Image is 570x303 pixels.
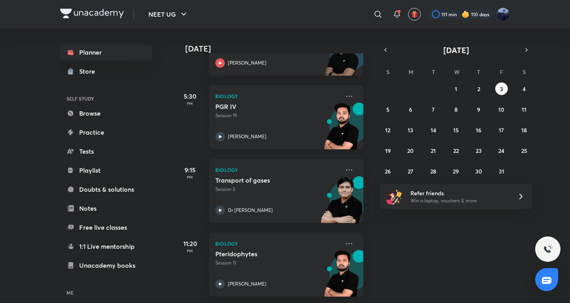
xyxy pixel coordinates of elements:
[385,168,391,175] abbr: October 26, 2025
[391,44,521,55] button: [DATE]
[79,67,100,76] div: Store
[472,124,485,136] button: October 16, 2025
[174,101,206,106] p: PM
[475,168,482,175] abbr: October 30, 2025
[450,82,462,95] button: October 1, 2025
[498,106,504,113] abbr: October 10, 2025
[60,162,152,178] a: Playlist
[518,82,530,95] button: October 4, 2025
[385,126,390,134] abbr: October 12, 2025
[320,103,363,157] img: unacademy
[60,9,124,20] a: Company Logo
[454,106,458,113] abbr: October 8, 2025
[496,8,510,21] img: Kushagra Singh
[472,165,485,177] button: October 30, 2025
[477,106,480,113] abbr: October 9, 2025
[495,165,508,177] button: October 31, 2025
[410,197,508,204] p: Win a laptop, vouchers & more
[228,133,266,140] p: [PERSON_NAME]
[495,124,508,136] button: October 17, 2025
[144,6,193,22] button: NEET UG
[495,82,508,95] button: October 3, 2025
[462,10,469,18] img: streak
[215,259,340,267] p: Session 11
[427,124,440,136] button: October 14, 2025
[60,200,152,216] a: Notes
[495,103,508,116] button: October 10, 2025
[432,68,435,76] abbr: Tuesday
[518,124,530,136] button: October 18, 2025
[410,189,508,197] h6: Refer friends
[60,92,152,105] h6: SELF STUDY
[228,207,273,214] p: Dr [PERSON_NAME]
[382,103,394,116] button: October 5, 2025
[215,103,314,111] h5: PGR IV
[320,176,363,231] img: unacademy
[521,126,527,134] abbr: October 18, 2025
[60,124,152,140] a: Practice
[430,168,436,175] abbr: October 28, 2025
[60,238,152,254] a: 1:1 Live mentorship
[450,124,462,136] button: October 15, 2025
[408,168,413,175] abbr: October 27, 2025
[427,165,440,177] button: October 28, 2025
[472,103,485,116] button: October 9, 2025
[320,29,363,84] img: unacademy
[408,126,413,134] abbr: October 13, 2025
[543,244,553,254] img: ttu
[60,9,124,18] img: Company Logo
[453,147,459,154] abbr: October 22, 2025
[60,181,152,197] a: Doubts & solutions
[432,106,435,113] abbr: October 7, 2025
[450,144,462,157] button: October 22, 2025
[409,106,412,113] abbr: October 6, 2025
[427,103,440,116] button: October 7, 2025
[60,286,152,299] h6: ME
[174,165,206,175] h5: 9:15
[500,68,503,76] abbr: Friday
[500,85,503,93] abbr: October 3, 2025
[215,250,314,258] h5: Pteridophytes
[60,143,152,159] a: Tests
[408,8,421,21] button: avatar
[522,85,526,93] abbr: October 4, 2025
[499,126,504,134] abbr: October 17, 2025
[60,105,152,121] a: Browse
[407,147,414,154] abbr: October 20, 2025
[174,91,206,101] h5: 5:30
[382,165,394,177] button: October 26, 2025
[386,189,402,204] img: referral
[427,144,440,157] button: October 21, 2025
[472,144,485,157] button: October 23, 2025
[476,126,481,134] abbr: October 16, 2025
[228,59,266,67] p: [PERSON_NAME]
[454,68,460,76] abbr: Wednesday
[404,144,417,157] button: October 20, 2025
[404,165,417,177] button: October 27, 2025
[477,85,480,93] abbr: October 2, 2025
[518,103,530,116] button: October 11, 2025
[215,186,340,193] p: Session 5
[60,257,152,273] a: Unacademy books
[518,144,530,157] button: October 25, 2025
[174,248,206,253] p: PM
[228,280,266,288] p: [PERSON_NAME]
[521,147,527,154] abbr: October 25, 2025
[472,82,485,95] button: October 2, 2025
[431,126,436,134] abbr: October 14, 2025
[498,147,504,154] abbr: October 24, 2025
[60,44,152,60] a: Planner
[385,147,391,154] abbr: October 19, 2025
[522,106,526,113] abbr: October 11, 2025
[495,144,508,157] button: October 24, 2025
[215,176,314,184] h5: Transport of gases
[450,165,462,177] button: October 29, 2025
[215,165,340,175] p: Biology
[476,147,482,154] abbr: October 23, 2025
[60,219,152,235] a: Free live classes
[60,63,152,79] a: Store
[453,126,459,134] abbr: October 15, 2025
[477,68,480,76] abbr: Thursday
[185,44,371,53] h4: [DATE]
[215,91,340,101] p: Biology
